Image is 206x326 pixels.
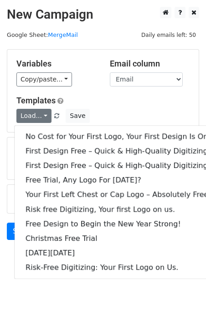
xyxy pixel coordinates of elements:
[16,109,51,123] a: Load...
[7,7,199,22] h2: New Campaign
[48,31,78,38] a: MergeMail
[110,59,190,69] h5: Email column
[16,72,72,87] a: Copy/paste...
[16,96,56,105] a: Templates
[16,59,96,69] h5: Variables
[7,31,78,38] small: Google Sheet:
[138,30,199,40] span: Daily emails left: 50
[66,109,89,123] button: Save
[7,223,37,240] a: Send
[138,31,199,38] a: Daily emails left: 50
